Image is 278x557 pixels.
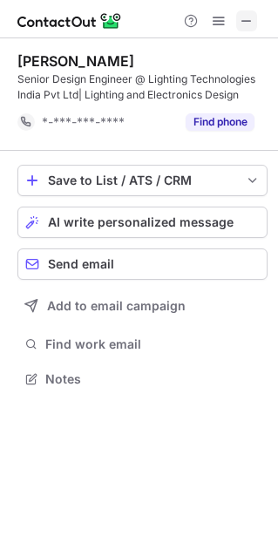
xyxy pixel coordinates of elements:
button: Send email [17,248,268,280]
button: save-profile-one-click [17,165,268,196]
button: Reveal Button [186,113,254,131]
span: Notes [45,371,261,387]
span: Find work email [45,336,261,352]
button: Find work email [17,332,268,357]
button: AI write personalized message [17,207,268,238]
span: Add to email campaign [47,299,186,313]
span: Send email [48,257,114,271]
img: ContactOut v5.3.10 [17,10,122,31]
div: Senior Design Engineer @ Lighting Technologies India Pvt Ltd| Lighting and Electronics Design [17,71,268,103]
span: AI write personalized message [48,215,234,229]
div: Save to List / ATS / CRM [48,173,237,187]
button: Notes [17,367,268,391]
button: Add to email campaign [17,290,268,322]
div: [PERSON_NAME] [17,52,134,70]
